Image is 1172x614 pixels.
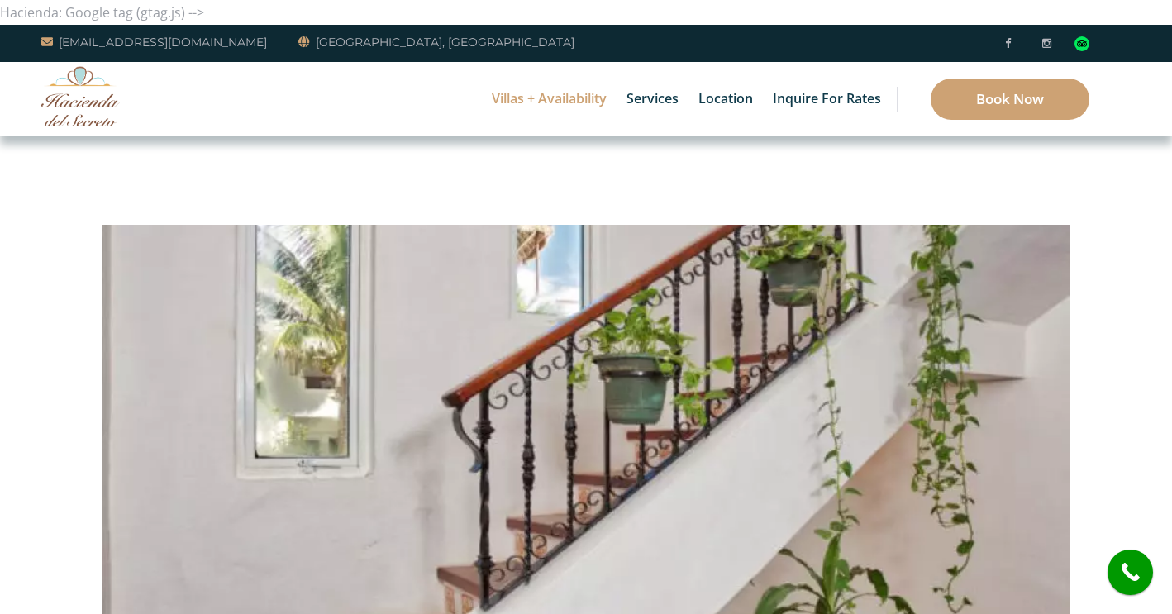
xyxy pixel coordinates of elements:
a: Services [618,62,687,136]
a: Villas + Availability [484,62,615,136]
a: call [1108,550,1153,595]
a: Inquire for Rates [765,62,889,136]
div: Read traveler reviews on Tripadvisor [1074,36,1089,51]
a: [GEOGRAPHIC_DATA], [GEOGRAPHIC_DATA] [298,32,574,52]
img: Tripadvisor_logomark.svg [1074,36,1089,51]
img: Awesome Logo [41,66,120,126]
a: Book Now [931,79,1089,120]
a: Location [690,62,761,136]
i: call [1112,554,1149,591]
a: [EMAIL_ADDRESS][DOMAIN_NAME] [41,32,267,52]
